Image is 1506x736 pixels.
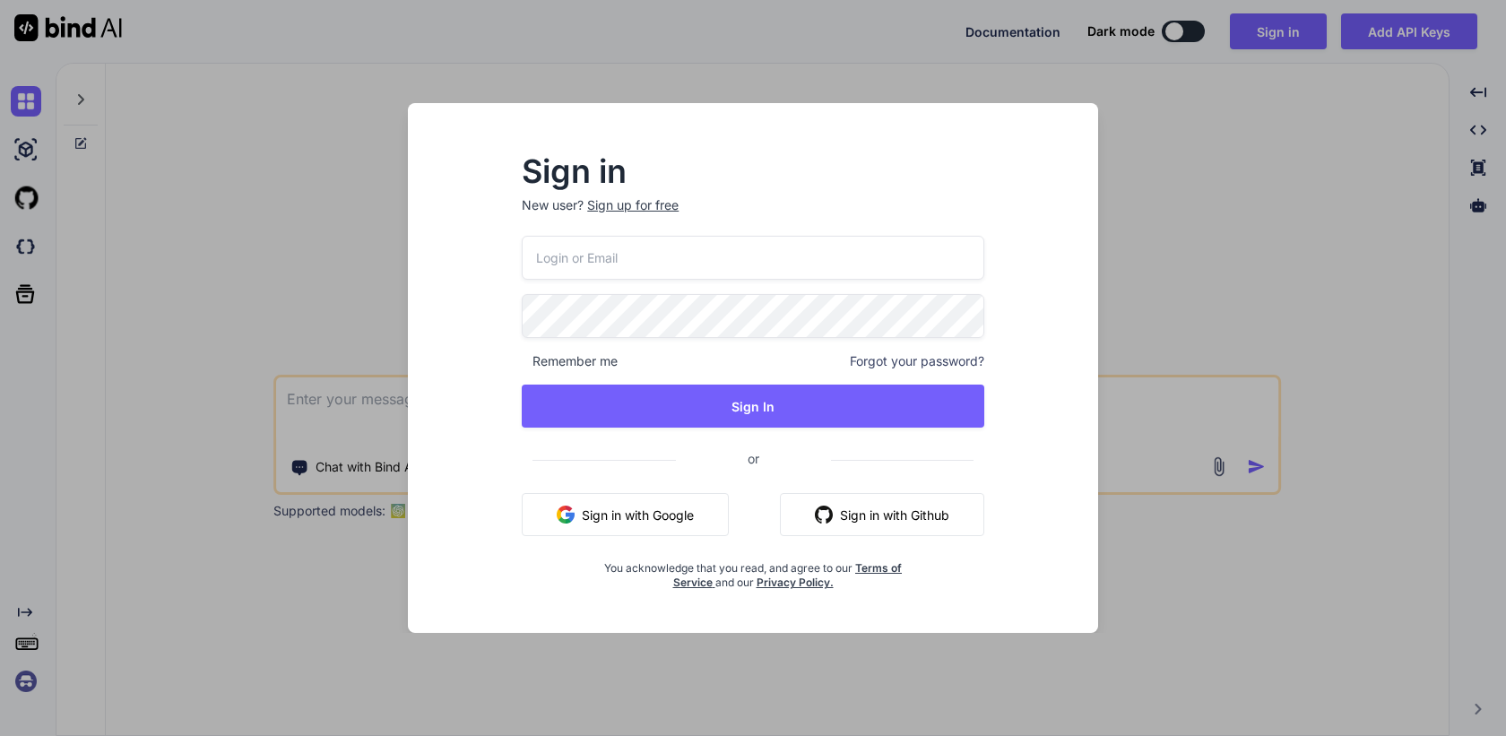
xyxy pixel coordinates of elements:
input: Login or Email [522,236,984,280]
div: You acknowledge that you read, and agree to our and our [599,550,907,590]
img: github [815,506,833,524]
img: google [557,506,575,524]
a: Terms of Service [673,561,903,589]
span: Forgot your password? [850,352,984,370]
span: or [676,437,831,481]
button: Sign in with Github [780,493,984,536]
p: New user? [522,196,984,236]
button: Sign in with Google [522,493,729,536]
button: Sign In [522,385,984,428]
div: Sign up for free [587,196,679,214]
h2: Sign in [522,157,984,186]
a: Privacy Policy. [757,576,834,589]
span: Remember me [522,352,618,370]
